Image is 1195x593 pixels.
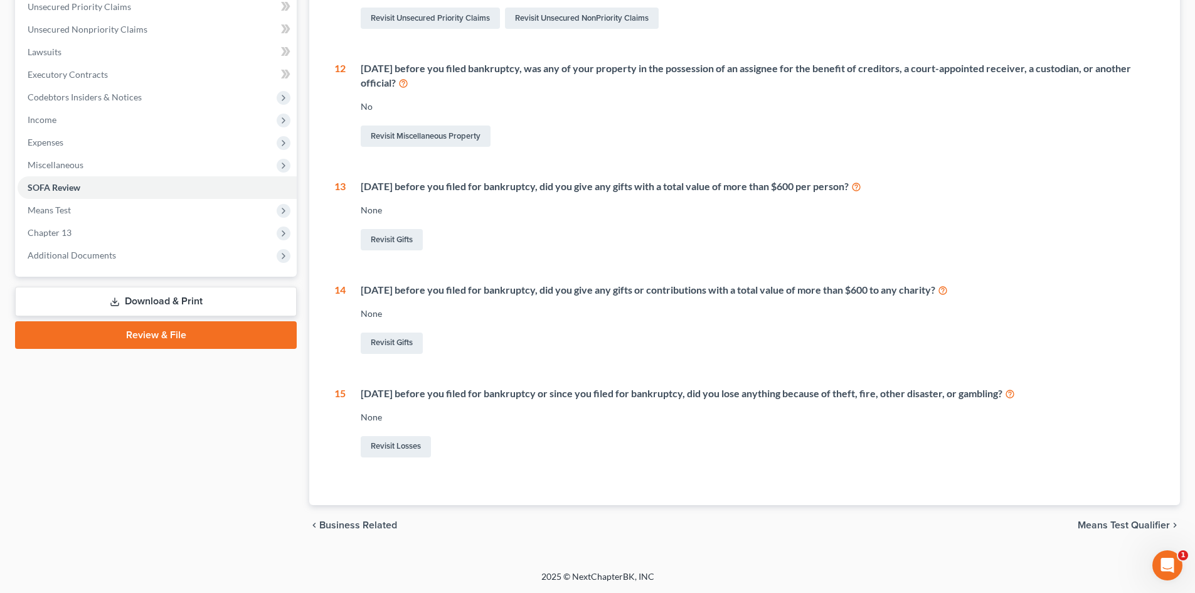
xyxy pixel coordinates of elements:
div: 15 [334,387,346,460]
a: Revisit Gifts [361,229,423,250]
div: No [361,100,1155,113]
span: Executory Contracts [28,69,108,80]
div: 2025 © NextChapterBK, INC [240,570,955,593]
i: chevron_left [309,520,319,530]
div: [DATE] before you filed for bankruptcy or since you filed for bankruptcy, did you lose anything b... [361,387,1155,401]
a: Revisit Unsecured Priority Claims [361,8,500,29]
i: chevron_right [1170,520,1180,530]
span: Income [28,114,56,125]
a: Lawsuits [18,41,297,63]
span: Business Related [319,520,397,530]
div: [DATE] before you filed for bankruptcy, did you give any gifts or contributions with a total valu... [361,283,1155,297]
div: 12 [334,61,346,149]
a: Revisit Miscellaneous Property [361,126,491,147]
button: chevron_left Business Related [309,520,397,530]
span: Miscellaneous [28,159,83,170]
a: Unsecured Nonpriority Claims [18,18,297,41]
div: [DATE] before you filed for bankruptcy, did you give any gifts with a total value of more than $6... [361,179,1155,194]
div: [DATE] before you filed bankruptcy, was any of your property in the possession of an assignee for... [361,61,1155,90]
div: None [361,307,1155,320]
span: SOFA Review [28,182,80,193]
span: Means Test Qualifier [1078,520,1170,530]
span: Codebtors Insiders & Notices [28,92,142,102]
a: Revisit Unsecured NonPriority Claims [505,8,659,29]
span: Expenses [28,137,63,147]
span: Means Test [28,205,71,215]
span: 1 [1178,550,1188,560]
a: Revisit Losses [361,436,431,457]
span: Additional Documents [28,250,116,260]
a: Review & File [15,321,297,349]
a: Revisit Gifts [361,333,423,354]
div: None [361,411,1155,424]
span: Lawsuits [28,46,61,57]
a: Executory Contracts [18,63,297,86]
button: Means Test Qualifier chevron_right [1078,520,1180,530]
div: 13 [334,179,346,253]
a: Download & Print [15,287,297,316]
a: SOFA Review [18,176,297,199]
div: 14 [334,283,346,356]
iframe: Intercom live chat [1152,550,1182,580]
div: None [361,204,1155,216]
span: Chapter 13 [28,227,72,238]
span: Unsecured Nonpriority Claims [28,24,147,35]
span: Unsecured Priority Claims [28,1,131,12]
